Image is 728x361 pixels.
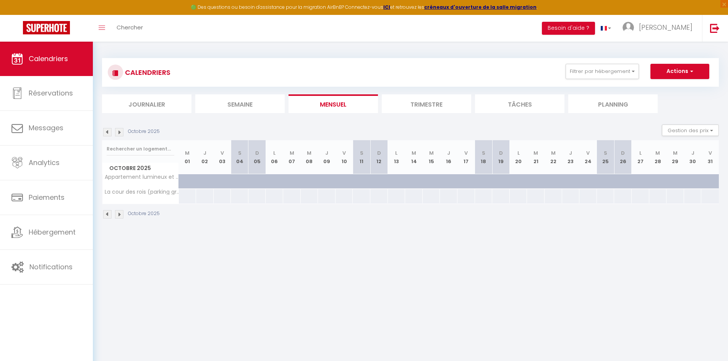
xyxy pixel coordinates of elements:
[617,15,702,42] a: ... [PERSON_NAME]
[382,94,471,113] li: Trimestre
[29,54,68,63] span: Calendriers
[377,149,381,157] abbr: D
[429,149,434,157] abbr: M
[318,140,336,174] th: 09
[290,149,294,157] abbr: M
[23,21,70,34] img: Super Booking
[475,140,493,174] th: 18
[614,140,632,174] th: 26
[102,94,191,113] li: Journalier
[527,140,545,174] th: 21
[566,64,639,79] button: Filtrer par hébergement
[492,140,510,174] th: 19
[655,149,660,157] abbr: M
[533,149,538,157] abbr: M
[111,15,149,42] a: Chercher
[597,140,615,174] th: 25
[336,140,353,174] th: 10
[388,140,405,174] th: 13
[123,64,170,81] h3: CALENDRIERS
[353,140,370,174] th: 11
[360,149,363,157] abbr: S
[447,149,450,157] abbr: J
[709,149,712,157] abbr: V
[586,149,590,157] abbr: V
[542,22,595,35] button: Besoin d'aide ?
[569,149,572,157] abbr: J
[517,149,520,157] abbr: L
[29,193,65,202] span: Paiements
[383,4,390,10] a: ICI
[196,140,214,174] th: 02
[266,140,283,174] th: 06
[440,140,457,174] th: 16
[662,125,719,136] button: Gestion des prix
[29,123,63,133] span: Messages
[185,149,190,157] abbr: M
[248,140,266,174] th: 05
[499,149,503,157] abbr: D
[179,140,196,174] th: 01
[6,3,29,26] button: Ouvrir le widget de chat LiveChat
[255,149,259,157] abbr: D
[307,149,311,157] abbr: M
[128,128,160,135] p: Octobre 2025
[701,140,719,174] th: 31
[482,149,485,157] abbr: S
[102,163,178,174] span: Octobre 2025
[510,140,527,174] th: 20
[289,94,378,113] li: Mensuel
[238,149,242,157] abbr: S
[621,149,625,157] abbr: D
[128,210,160,217] p: Octobre 2025
[562,140,580,174] th: 23
[29,227,76,237] span: Hébergement
[423,140,440,174] th: 15
[684,140,702,174] th: 30
[104,189,180,195] span: La cour des rois (parking gratuit)
[29,262,73,272] span: Notifications
[666,140,684,174] th: 29
[673,149,678,157] abbr: M
[650,64,709,79] button: Actions
[457,140,475,174] th: 17
[107,142,174,156] input: Rechercher un logement...
[475,94,564,113] li: Tâches
[301,140,318,174] th: 08
[195,94,285,113] li: Semaine
[395,149,397,157] abbr: L
[545,140,562,174] th: 22
[464,149,468,157] abbr: V
[691,149,694,157] abbr: J
[710,23,720,33] img: logout
[604,149,607,157] abbr: S
[117,23,143,31] span: Chercher
[325,149,328,157] abbr: J
[649,140,667,174] th: 28
[424,4,537,10] a: créneaux d'ouverture de la salle migration
[104,174,180,180] span: Appartement lumineux et cosy Strasbourg
[405,140,423,174] th: 14
[221,149,224,157] abbr: V
[283,140,301,174] th: 07
[231,140,248,174] th: 04
[370,140,388,174] th: 12
[214,140,231,174] th: 03
[623,22,634,33] img: ...
[29,88,73,98] span: Réservations
[639,149,642,157] abbr: L
[273,149,276,157] abbr: L
[579,140,597,174] th: 24
[639,23,692,32] span: [PERSON_NAME]
[342,149,346,157] abbr: V
[632,140,649,174] th: 27
[29,158,60,167] span: Analytics
[412,149,416,157] abbr: M
[568,94,658,113] li: Planning
[203,149,206,157] abbr: J
[551,149,556,157] abbr: M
